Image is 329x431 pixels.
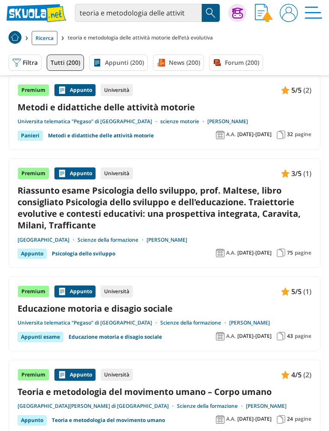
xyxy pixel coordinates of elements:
[216,131,224,139] img: Anno accademico
[54,285,96,297] div: Appunto
[69,332,162,342] a: Educazione motoria e disagio sociale
[226,249,236,256] span: A.A.
[237,131,272,138] span: [DATE]-[DATE]
[237,416,272,422] span: [DATE]-[DATE]
[9,31,21,44] img: Home
[58,287,66,296] img: Appunti contenuto
[295,131,311,138] span: pagine
[48,131,154,141] a: Metodi e didattiche delle attività motorie
[277,131,285,139] img: Pagine
[291,168,302,179] span: 3/5
[226,131,236,138] span: A.A.
[18,185,311,231] a: Riassunto esame Psicologia dello sviluppo, prof. Maltese, libro consigliato Psicologia dello svil...
[18,403,177,410] a: [GEOGRAPHIC_DATA][PERSON_NAME] di [GEOGRAPHIC_DATA]
[295,416,311,422] span: pagine
[18,237,78,243] a: [GEOGRAPHIC_DATA]
[291,286,302,297] span: 5/5
[18,303,311,314] a: Educazione motoria e disagio sociale
[277,332,285,340] img: Pagine
[52,249,115,259] a: Psicologia dello sviluppo
[237,333,272,340] span: [DATE]-[DATE]
[295,249,311,256] span: pagine
[226,416,236,422] span: A.A.
[226,333,236,340] span: A.A.
[9,55,42,71] button: Filtra
[101,369,133,381] div: Università
[177,403,246,410] a: Scienze della formazione
[287,416,293,422] span: 24
[303,369,311,380] span: (2)
[18,369,49,381] div: Premium
[9,31,21,45] a: Home
[207,118,248,125] a: [PERSON_NAME]
[18,386,311,398] a: Teoria e metodologia del movimento umano – Corpo umano
[18,249,47,259] div: Appunto
[246,403,287,410] a: [PERSON_NAME]
[216,415,224,424] img: Anno accademico
[277,249,285,257] img: Pagine
[277,415,285,424] img: Pagine
[58,370,66,379] img: Appunti contenuto
[291,369,302,380] span: 4/5
[281,370,290,379] img: Appunti contenuto
[18,285,49,297] div: Premium
[18,118,160,125] a: Universita telematica "Pegaso" di [GEOGRAPHIC_DATA]
[52,415,165,425] a: Teoria e metodologia del movimento umano
[295,333,311,340] span: pagine
[18,167,49,179] div: Premium
[216,249,224,257] img: Anno accademico
[281,287,290,296] img: Appunti contenuto
[237,249,272,256] span: [DATE]-[DATE]
[54,369,96,381] div: Appunto
[287,333,293,340] span: 43
[216,332,224,340] img: Anno accademico
[281,169,290,178] img: Appunti contenuto
[101,285,133,297] div: Università
[229,319,270,326] a: [PERSON_NAME]
[160,118,207,125] a: scienze motorie
[18,319,160,326] a: Universita telematica "Pegaso" di [GEOGRAPHIC_DATA]
[160,319,229,326] a: Scienze della formazione
[18,101,311,113] a: Metodi e didattiche delle attività motorie
[287,249,293,256] span: 75
[54,167,96,179] div: Appunto
[303,168,311,179] span: (1)
[303,286,311,297] span: (1)
[287,131,293,138] span: 32
[101,167,133,179] div: Università
[18,415,47,425] div: Appunto
[78,237,147,243] a: Scienze della formazione
[58,169,66,178] img: Appunti contenuto
[18,332,63,342] div: Appunti esame
[147,237,187,243] a: [PERSON_NAME]
[18,131,43,141] div: Panieri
